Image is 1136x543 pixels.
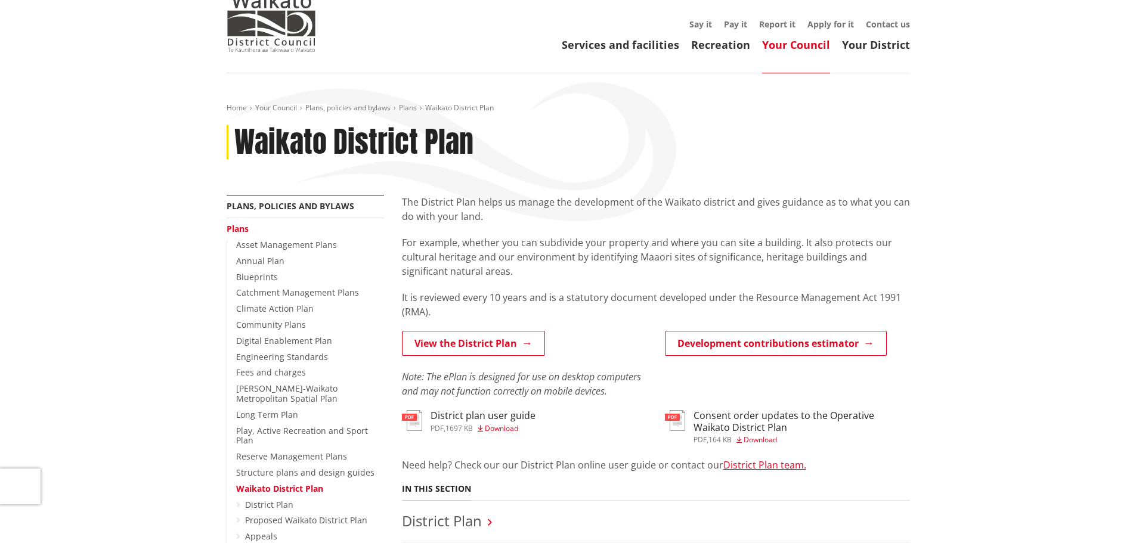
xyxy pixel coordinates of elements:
[723,458,806,471] a: District Plan team.
[234,125,473,160] h1: Waikato District Plan
[694,436,910,443] div: ,
[665,410,685,431] img: document-pdf.svg
[402,458,910,472] p: Need help? Check our our District Plan online user guide or contact our
[431,425,536,432] div: ,
[744,435,777,445] span: Download
[227,103,247,113] a: Home
[759,18,795,30] a: Report it
[485,423,518,433] span: Download
[842,38,910,52] a: Your District
[402,235,910,278] p: For example, whether you can subdivide your property and where you can site a building. It also p...
[245,514,367,526] a: Proposed Waikato District Plan
[694,435,707,445] span: pdf
[762,38,830,52] a: Your Council
[691,38,750,52] a: Recreation
[402,331,545,356] a: View the District Plan
[431,410,536,421] h3: District plan user guide
[255,103,297,113] a: Your Council
[402,511,482,530] a: District Plan
[227,223,249,234] a: Plans
[445,423,473,433] span: 1697 KB
[402,290,910,319] p: It is reviewed every 10 years and is a statutory document developed under the Resource Management...
[236,255,284,266] a: Annual Plan
[402,410,422,431] img: document-pdf.svg
[689,18,712,30] a: Say it
[866,18,910,30] a: Contact us
[227,103,910,113] nav: breadcrumb
[236,335,332,346] a: Digital Enablement Plan
[236,287,359,298] a: Catchment Management Plans
[245,499,293,510] a: District Plan
[305,103,391,113] a: Plans, policies and bylaws
[245,530,277,542] a: Appeals
[236,451,347,462] a: Reserve Management Plans
[402,370,641,398] em: Note: The ePlan is designed for use on desktop computers and may not function correctly on mobile...
[665,410,910,443] a: Consent order updates to the Operative Waikato District Plan pdf,164 KB Download
[236,409,298,420] a: Long Term Plan
[694,410,910,433] h3: Consent order updates to the Operative Waikato District Plan
[236,383,338,404] a: [PERSON_NAME]-Waikato Metropolitan Spatial Plan
[236,239,337,250] a: Asset Management Plans
[724,18,747,30] a: Pay it
[431,423,444,433] span: pdf
[236,367,306,378] a: Fees and charges
[236,319,306,330] a: Community Plans
[402,195,910,224] p: The District Plan helps us manage the development of the Waikato district and gives guidance as t...
[562,38,679,52] a: Services and facilities
[236,425,368,446] a: Play, Active Recreation and Sport Plan
[399,103,417,113] a: Plans
[402,410,536,432] a: District plan user guide pdf,1697 KB Download
[665,331,887,356] a: Development contributions estimator
[227,200,354,212] a: Plans, policies and bylaws
[807,18,854,30] a: Apply for it
[425,103,494,113] span: Waikato District Plan
[236,271,278,283] a: Blueprints
[402,484,471,494] h5: In this section
[236,483,323,494] a: Waikato District Plan
[236,351,328,362] a: Engineering Standards
[708,435,732,445] span: 164 KB
[236,467,374,478] a: Structure plans and design guides
[236,303,314,314] a: Climate Action Plan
